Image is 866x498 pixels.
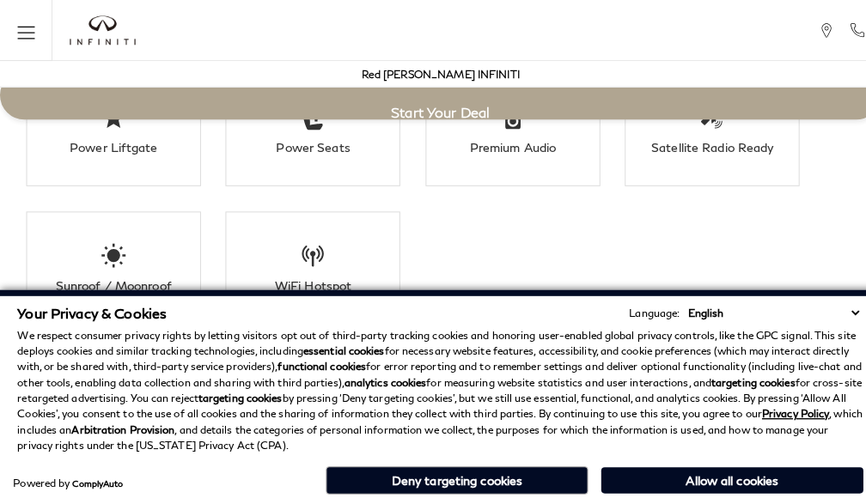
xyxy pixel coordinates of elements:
a: ComplyAuto [71,470,121,480]
a: infiniti [69,15,133,45]
div: Powered by [13,470,121,480]
strong: functional cookies [273,354,360,367]
select: Language Select [672,300,849,316]
div: Language: [619,303,668,313]
a: Privacy Policy [749,400,815,413]
div: Satellite Radio Ready [640,137,761,152]
a: Red [PERSON_NAME] INFINITI [356,66,511,79]
strong: targeting cookies [195,385,277,398]
div: WiFi Hotspot [247,273,369,288]
strong: Arbitration Provision [70,416,172,428]
span: Start Your Deal [385,102,482,118]
button: Allow all cookies [591,459,849,485]
div: Sunroof / Moonroof [51,273,172,288]
div: Premium Audio [443,137,564,152]
strong: analytics cookies [338,369,419,382]
img: INFINITI [69,15,133,45]
div: Power Seats [247,137,369,152]
div: Power Liftgate [51,137,172,152]
strong: essential cookies [298,338,378,351]
button: Deny targeting cookies [320,459,578,486]
p: We respect consumer privacy rights by letting visitors opt out of third-party tracking cookies an... [17,322,849,446]
strong: targeting cookies [699,369,782,382]
span: Your Privacy & Cookies [17,300,164,316]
